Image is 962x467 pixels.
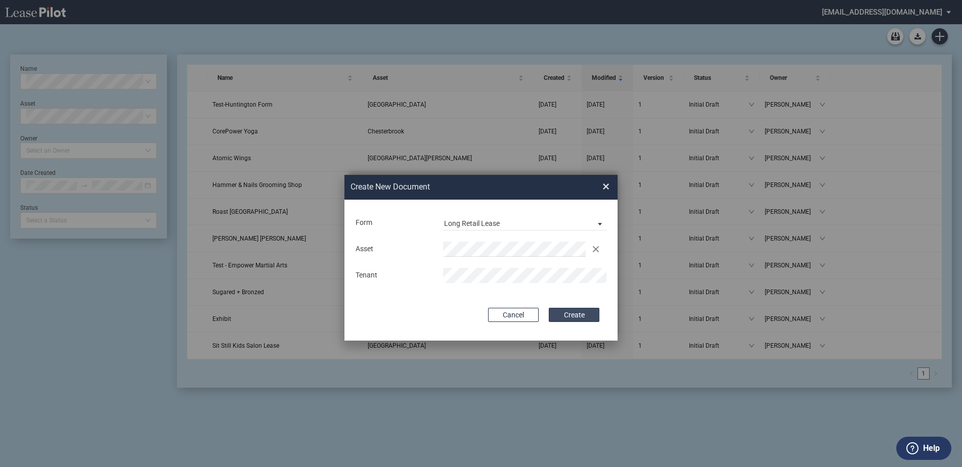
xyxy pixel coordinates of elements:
[349,218,437,228] div: Form
[488,308,539,322] button: Cancel
[349,244,437,254] div: Asset
[344,175,618,341] md-dialog: Create New ...
[923,442,940,455] label: Help
[351,181,566,193] h2: Create New Document
[444,219,500,227] div: Long Retail Lease
[349,270,437,281] div: Tenant
[549,308,599,322] button: Create
[443,215,606,230] md-select: Lease Form: Long Retail Lease
[602,179,609,195] span: ×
